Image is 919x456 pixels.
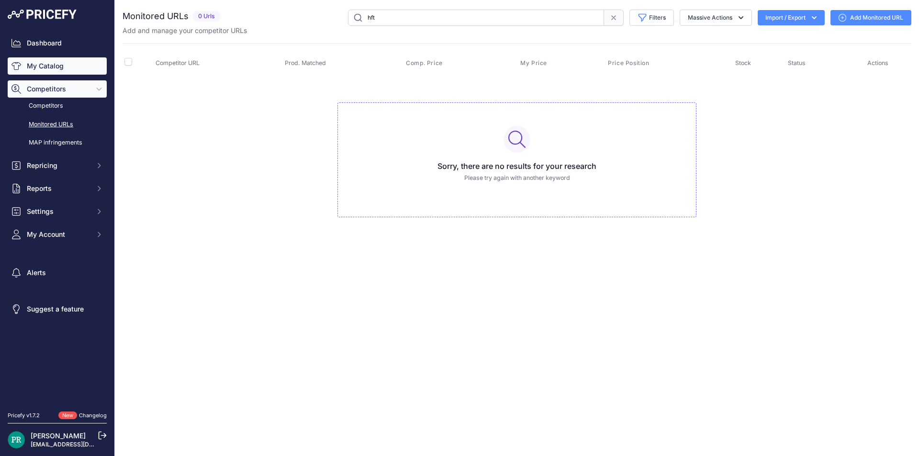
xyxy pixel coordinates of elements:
div: Pricefy v1.7.2 [8,412,40,420]
a: Add Monitored URL [830,10,911,25]
p: Please try again with another keyword [346,174,688,183]
span: New [58,412,77,420]
span: Status [788,59,806,67]
span: 0 Urls [192,11,221,22]
button: Repricing [8,157,107,174]
button: My Account [8,226,107,243]
nav: Sidebar [8,34,107,400]
a: My Catalog [8,57,107,75]
p: Add and manage your competitor URLs [123,26,247,35]
span: Stock [735,59,751,67]
button: Competitors [8,80,107,98]
span: Competitor URL [156,59,200,67]
button: Comp. Price [406,59,445,67]
span: Prod. Matched [285,59,326,67]
span: Actions [867,59,888,67]
span: Repricing [27,161,90,170]
span: Settings [27,207,90,216]
span: My Account [27,230,90,239]
button: Price Position [608,59,651,67]
button: Reports [8,180,107,197]
a: Monitored URLs [8,116,107,133]
button: Filters [629,10,674,26]
input: Search [348,10,604,26]
span: Reports [27,184,90,193]
h2: Monitored URLs [123,10,189,23]
a: [PERSON_NAME] [31,432,86,440]
a: Suggest a feature [8,300,107,318]
span: Price Position [608,59,649,67]
h3: Sorry, there are no results for your research [346,160,688,172]
button: My Price [520,59,549,67]
a: Competitors [8,98,107,114]
img: Pricefy Logo [8,10,77,19]
span: My Price [520,59,547,67]
button: Massive Actions [680,10,752,26]
a: Alerts [8,264,107,281]
button: Import / Export [758,10,825,25]
a: MAP infringements [8,134,107,151]
span: Competitors [27,84,90,94]
span: Comp. Price [406,59,443,67]
button: Settings [8,203,107,220]
a: [EMAIL_ADDRESS][DOMAIN_NAME] [31,441,131,448]
a: Changelog [79,412,107,419]
a: Dashboard [8,34,107,52]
